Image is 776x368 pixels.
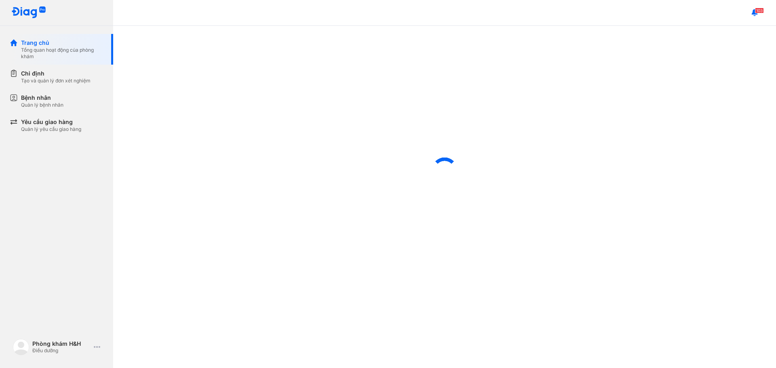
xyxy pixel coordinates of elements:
div: Yêu cầu giao hàng [21,118,81,126]
div: Chỉ định [21,69,91,78]
div: Trang chủ [21,39,103,47]
span: 103 [755,8,764,13]
div: Quản lý bệnh nhân [21,102,63,108]
div: Tạo và quản lý đơn xét nghiệm [21,78,91,84]
div: Điều dưỡng [32,347,91,354]
div: Bệnh nhân [21,94,63,102]
img: logo [13,339,29,355]
img: logo [11,6,46,19]
div: Tổng quan hoạt động của phòng khám [21,47,103,60]
div: Phòng khám H&H [32,340,91,347]
div: Quản lý yêu cầu giao hàng [21,126,81,132]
